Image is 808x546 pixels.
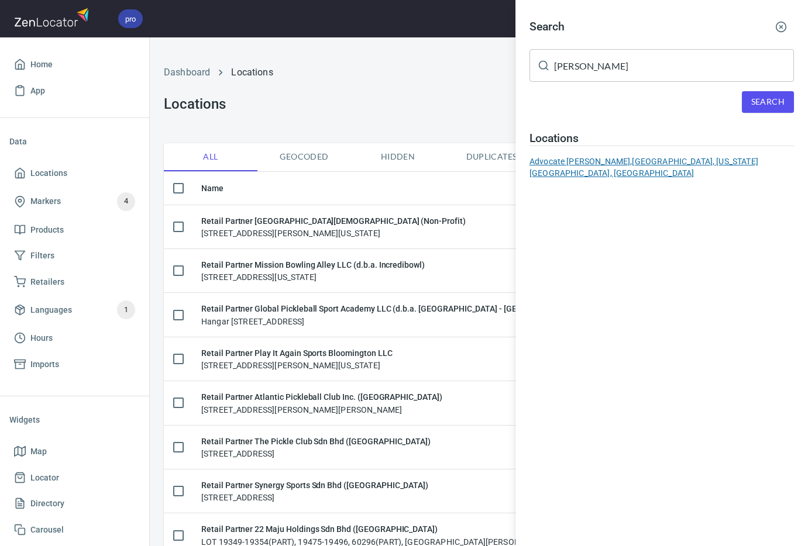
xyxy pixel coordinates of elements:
a: Advocate [PERSON_NAME],[GEOGRAPHIC_DATA], [US_STATE][GEOGRAPHIC_DATA], [GEOGRAPHIC_DATA] [530,155,794,179]
input: Search for locations, markers or anything you want [554,49,794,82]
span: Search [751,95,785,109]
h4: Search [530,20,565,34]
h4: Locations [530,132,794,146]
button: Search [742,91,794,113]
div: Advocate [PERSON_NAME], [GEOGRAPHIC_DATA], [US_STATE][GEOGRAPHIC_DATA], [GEOGRAPHIC_DATA] [530,155,794,179]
